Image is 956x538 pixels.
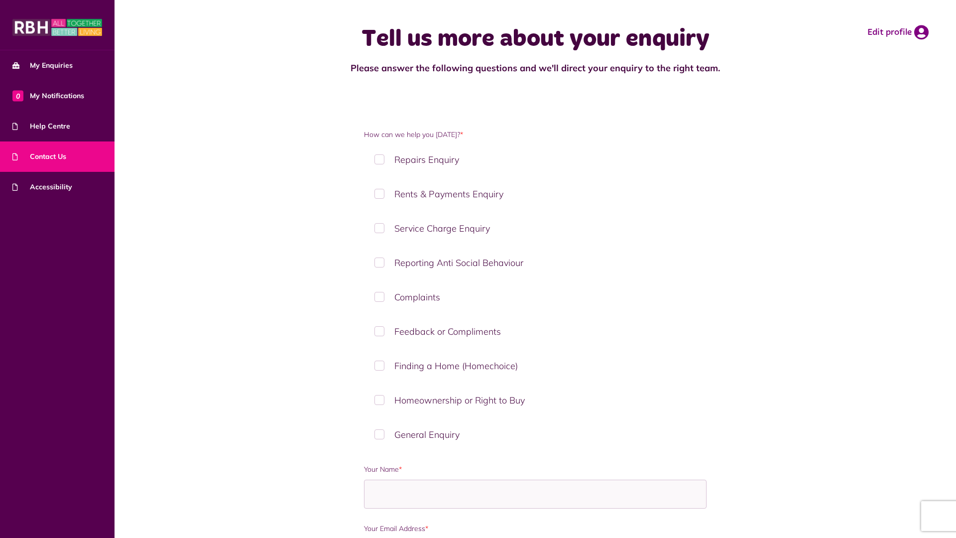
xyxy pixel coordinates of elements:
label: Reporting Anti Social Behaviour [364,248,707,277]
label: Your Name [364,464,707,475]
label: Your Email Address [364,524,707,534]
label: General Enquiry [364,420,707,449]
label: How can we help you [DATE]? [364,130,707,140]
label: Complaints [364,282,707,312]
label: Feedback or Compliments [364,317,707,346]
a: Edit profile [867,25,929,40]
span: Help Centre [12,121,70,132]
span: 0 [12,90,23,101]
span: My Notifications [12,91,84,101]
label: Rents & Payments Enquiry [364,179,707,209]
strong: . [718,62,720,74]
h1: Tell us more about your enquiry [336,25,734,54]
strong: Please answer the following questions and we'll direct your enquiry to the right team [351,62,718,74]
span: Contact Us [12,151,66,162]
span: Accessibility [12,182,72,192]
span: My Enquiries [12,60,73,71]
label: Homeownership or Right to Buy [364,386,707,415]
label: Finding a Home (Homechoice) [364,351,707,381]
img: MyRBH [12,17,102,37]
label: Repairs Enquiry [364,145,707,174]
label: Service Charge Enquiry [364,214,707,243]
